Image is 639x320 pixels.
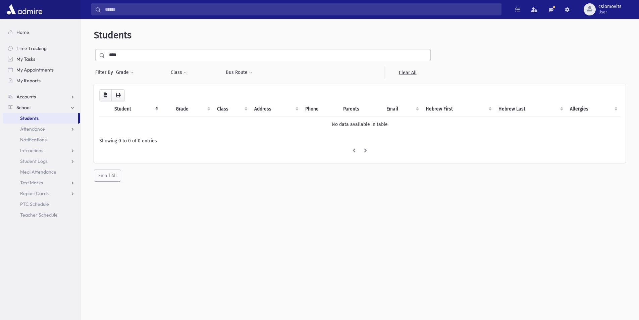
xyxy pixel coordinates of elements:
[20,180,43,186] span: Test Marks
[213,101,251,117] th: Class: activate to sort column ascending
[95,69,116,76] span: Filter By
[225,66,253,79] button: Bus Route
[339,101,382,117] th: Parents
[16,94,36,100] span: Accounts
[5,3,44,16] img: AdmirePro
[20,137,47,143] span: Notifications
[20,190,49,196] span: Report Cards
[3,167,80,177] a: Meal Attendance
[170,66,187,79] button: Class
[20,158,48,164] span: Student Logs
[20,115,39,121] span: Students
[16,67,54,73] span: My Appointments
[301,101,339,117] th: Phone
[99,117,620,132] td: No data available in table
[250,101,301,117] th: Address: activate to sort column ascending
[16,56,35,62] span: My Tasks
[20,201,49,207] span: PTC Schedule
[116,66,134,79] button: Grade
[16,78,41,84] span: My Reports
[94,170,121,182] button: Email All
[172,101,213,117] th: Grade: activate to sort column ascending
[99,89,112,101] button: CSV
[3,156,80,167] a: Student Logs
[20,212,58,218] span: Teacher Schedule
[3,145,80,156] a: Infractions
[20,147,43,153] span: Infractions
[94,30,131,41] span: Students
[3,27,80,38] a: Home
[3,64,80,75] a: My Appointments
[3,177,80,188] a: Test Marks
[20,126,45,132] span: Attendance
[111,89,125,101] button: Print
[3,188,80,199] a: Report Cards
[3,199,80,210] a: PTC Schedule
[110,101,161,117] th: Student: activate to sort column descending
[3,113,78,124] a: Students
[3,75,80,86] a: My Reports
[566,101,620,117] th: Allergies: activate to sort column ascending
[422,101,494,117] th: Hebrew First: activate to sort column ascending
[382,101,422,117] th: Email: activate to sort column ascending
[16,29,29,35] span: Home
[3,124,80,134] a: Attendance
[3,91,80,102] a: Accounts
[3,134,80,145] a: Notifications
[20,169,56,175] span: Meal Attendance
[598,4,622,9] span: cslomovits
[16,104,31,110] span: School
[3,102,80,113] a: School
[101,3,501,15] input: Search
[3,210,80,220] a: Teacher Schedule
[384,66,431,79] a: Clear All
[494,101,566,117] th: Hebrew Last: activate to sort column ascending
[3,43,80,54] a: Time Tracking
[598,9,622,15] span: User
[99,137,620,144] div: Showing 0 to 0 of 0 entries
[3,54,80,64] a: My Tasks
[16,45,47,51] span: Time Tracking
